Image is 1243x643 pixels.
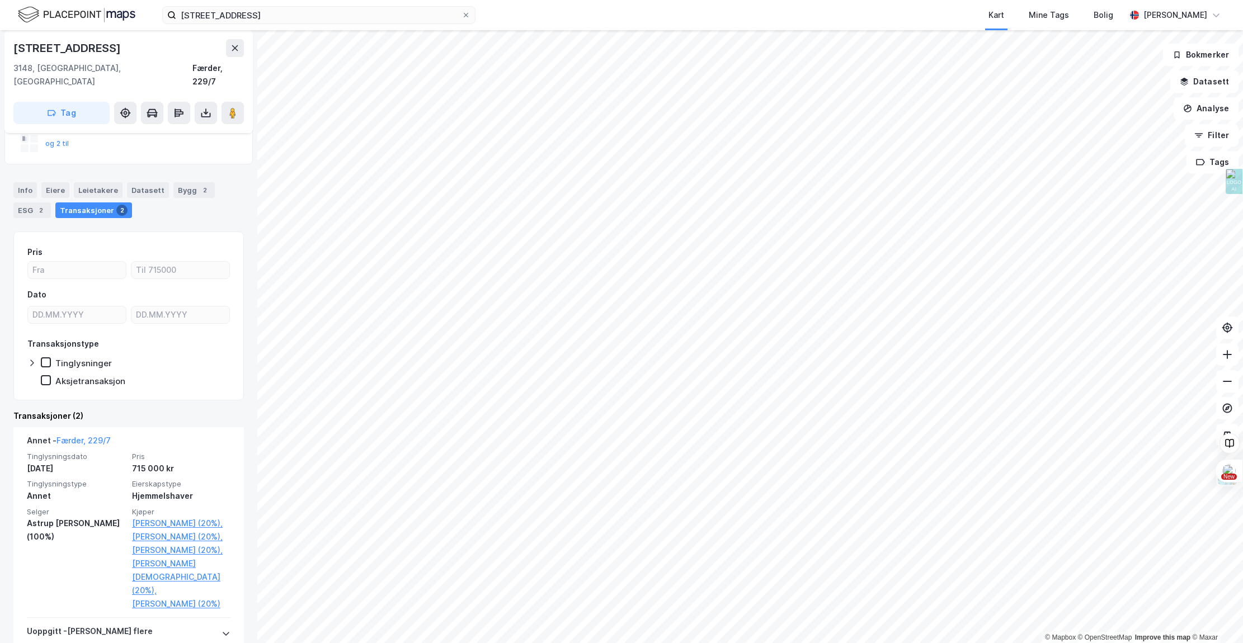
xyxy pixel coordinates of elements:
div: 715 000 kr [132,462,230,475]
input: Søk på adresse, matrikkel, gårdeiere, leietakere eller personer [176,7,462,23]
div: Aksjetransaksjon [55,376,125,386]
a: [PERSON_NAME] (20%), [132,517,230,530]
div: Astrup [PERSON_NAME] (100%) [27,517,125,543]
div: Uoppgitt - [PERSON_NAME] flere [27,625,153,642]
img: logo.f888ab2527a4732fd821a326f86c7f29.svg [18,5,135,25]
div: Bygg [173,182,215,198]
a: [PERSON_NAME][DEMOGRAPHIC_DATA] (20%), [132,557,230,597]
div: 2 [35,205,46,216]
input: Til 715000 [131,262,229,278]
div: Færder, 229/7 [192,62,244,88]
div: [STREET_ADDRESS] [13,39,123,57]
div: Leietakere [74,182,123,198]
a: Færder, 229/7 [57,436,111,445]
div: [DATE] [27,462,125,475]
div: [PERSON_NAME] [1143,8,1207,22]
span: Tinglysningstype [27,479,125,489]
span: Tinglysningsdato [27,452,125,461]
div: 2 [199,185,210,196]
span: Pris [132,452,230,461]
div: Datasett [127,182,169,198]
a: [PERSON_NAME] (20%), [132,530,230,543]
a: Mapbox [1045,633,1076,641]
span: Selger [27,507,125,517]
button: Tags [1186,151,1239,173]
a: [PERSON_NAME] (20%), [132,543,230,557]
div: Bolig [1094,8,1113,22]
input: Fra [28,262,126,278]
div: Mine Tags [1029,8,1069,22]
input: DD.MM.YYYY [28,306,126,323]
div: Annet [27,489,125,503]
div: Kart [988,8,1004,22]
a: OpenStreetMap [1078,633,1132,641]
div: Tinglysninger [55,358,112,368]
span: Eierskapstype [132,479,230,489]
div: Hjemmelshaver [132,489,230,503]
input: DD.MM.YYYY [131,306,229,323]
div: ESG [13,202,51,218]
div: Transaksjonstype [27,337,99,351]
button: Tag [13,102,110,124]
div: 3148, [GEOGRAPHIC_DATA], [GEOGRAPHIC_DATA] [13,62,192,88]
div: Annet - [27,434,111,452]
div: 2 [116,205,128,216]
div: Dato [27,288,46,301]
button: Analyse [1174,97,1239,120]
button: Filter [1185,124,1239,146]
a: Improve this map [1135,633,1190,641]
div: Transaksjoner (2) [13,409,244,423]
a: [PERSON_NAME] (20%) [132,597,230,611]
div: Pris [27,245,43,259]
div: Eiere [41,182,69,198]
button: Bokmerker [1163,44,1239,66]
iframe: Chat Widget [1187,589,1243,643]
span: Kjøper [132,507,230,517]
button: Datasett [1170,70,1239,93]
div: Transaksjoner [55,202,132,218]
div: Info [13,182,37,198]
div: Kontrollprogram for chat [1187,589,1243,643]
